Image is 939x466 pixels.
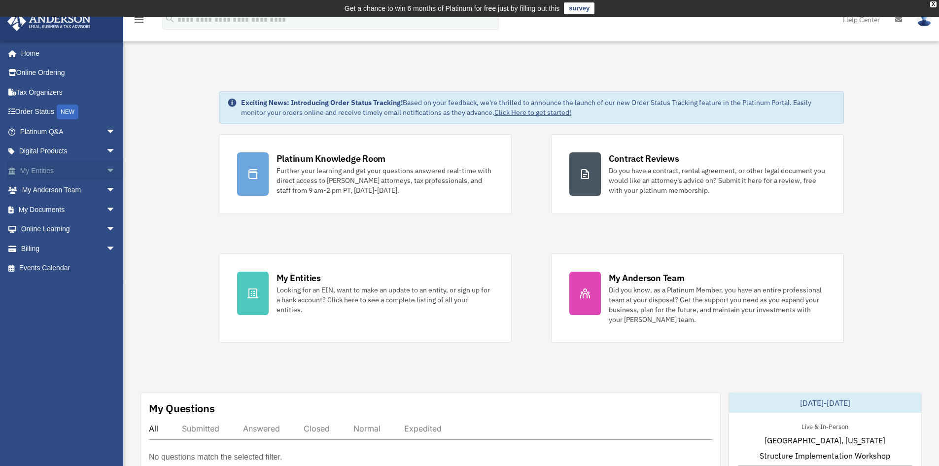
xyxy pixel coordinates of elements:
span: [GEOGRAPHIC_DATA], [US_STATE] [765,434,885,446]
a: survey [564,2,594,14]
a: menu [133,17,145,26]
div: NEW [57,105,78,119]
a: Platinum Knowledge Room Further your learning and get your questions answered real-time with dire... [219,134,512,214]
a: My Anderson Teamarrow_drop_down [7,180,131,200]
span: arrow_drop_down [106,180,126,201]
div: Get a chance to win 6 months of Platinum for free just by filling out this [345,2,560,14]
a: Events Calendar [7,258,131,278]
p: No questions match the selected filter. [149,450,282,464]
a: My Entitiesarrow_drop_down [7,161,131,180]
div: Do you have a contract, rental agreement, or other legal document you would like an attorney's ad... [609,166,826,195]
span: arrow_drop_down [106,239,126,259]
div: My Questions [149,401,215,416]
div: [DATE]-[DATE] [729,393,921,413]
i: search [165,13,175,24]
span: arrow_drop_down [106,200,126,220]
span: Structure Implementation Workshop [760,450,890,462]
img: Anderson Advisors Platinum Portal [4,12,94,31]
div: My Entities [277,272,321,284]
a: Click Here to get started! [494,108,571,117]
span: arrow_drop_down [106,142,126,162]
a: Online Learningarrow_drop_down [7,219,131,239]
strong: Exciting News: Introducing Order Status Tracking! [241,98,403,107]
a: My Anderson Team Did you know, as a Platinum Member, you have an entire professional team at your... [551,253,844,343]
div: Expedited [404,424,442,433]
img: User Pic [917,12,932,27]
div: Contract Reviews [609,152,679,165]
a: My Entities Looking for an EIN, want to make an update to an entity, or sign up for a bank accoun... [219,253,512,343]
a: Billingarrow_drop_down [7,239,131,258]
a: Contract Reviews Do you have a contract, rental agreement, or other legal document you would like... [551,134,844,214]
div: close [930,1,937,7]
div: Normal [353,424,381,433]
div: Further your learning and get your questions answered real-time with direct access to [PERSON_NAM... [277,166,493,195]
a: Home [7,43,126,63]
div: Submitted [182,424,219,433]
div: All [149,424,158,433]
div: Platinum Knowledge Room [277,152,386,165]
span: arrow_drop_down [106,219,126,240]
i: menu [133,14,145,26]
div: Did you know, as a Platinum Member, you have an entire professional team at your disposal? Get th... [609,285,826,324]
span: arrow_drop_down [106,122,126,142]
div: Looking for an EIN, want to make an update to an entity, or sign up for a bank account? Click her... [277,285,493,315]
a: Digital Productsarrow_drop_down [7,142,131,161]
a: Platinum Q&Aarrow_drop_down [7,122,131,142]
div: Answered [243,424,280,433]
div: My Anderson Team [609,272,685,284]
a: Order StatusNEW [7,102,131,122]
a: Online Ordering [7,63,131,83]
div: Live & In-Person [794,421,856,431]
div: Based on your feedback, we're thrilled to announce the launch of our new Order Status Tracking fe... [241,98,835,117]
div: Closed [304,424,330,433]
span: arrow_drop_down [106,161,126,181]
a: My Documentsarrow_drop_down [7,200,131,219]
a: Tax Organizers [7,82,131,102]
